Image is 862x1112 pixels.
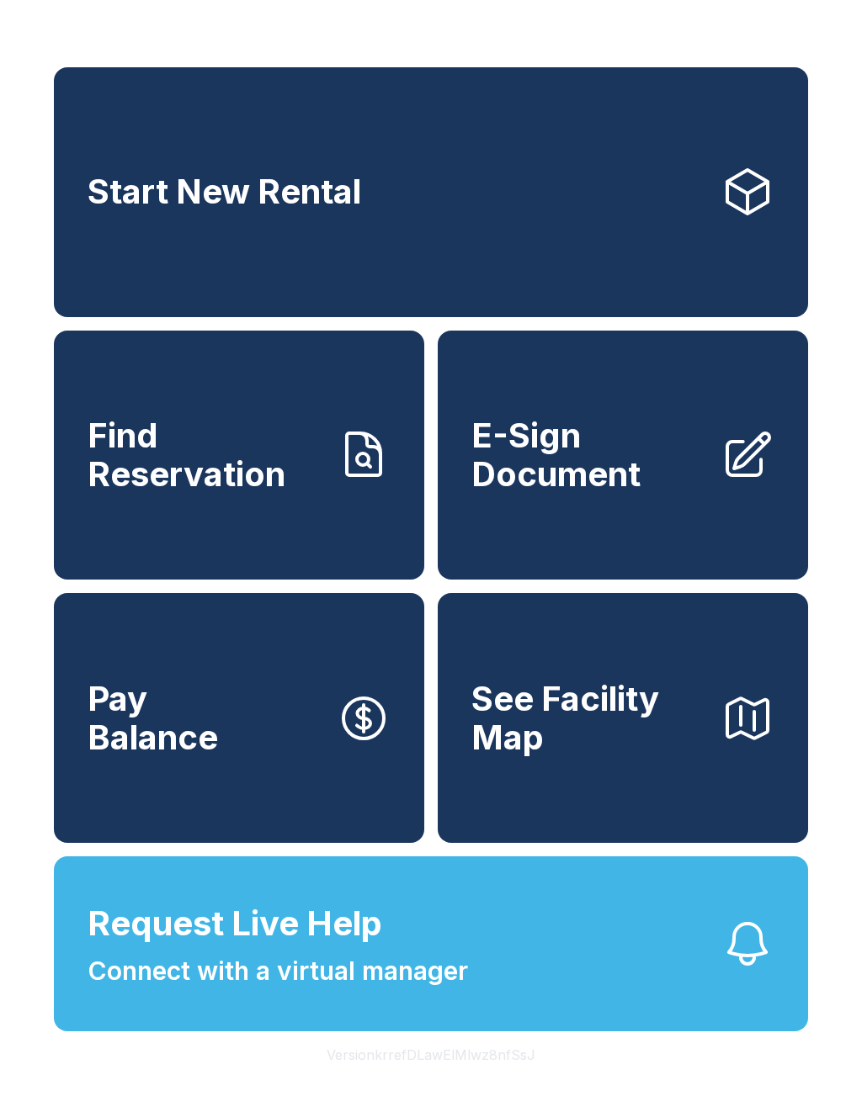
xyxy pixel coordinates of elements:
[54,593,424,843] button: PayBalance
[438,593,808,843] button: See Facility Map
[438,331,808,580] a: E-Sign Document
[54,856,808,1031] button: Request Live HelpConnect with a virtual manager
[88,898,382,949] span: Request Live Help
[54,331,424,580] a: Find Reservation
[313,1031,549,1078] button: VersionkrrefDLawElMlwz8nfSsJ
[54,67,808,317] a: Start New Rental
[88,952,468,990] span: Connect with a virtual manager
[88,680,218,756] span: Pay Balance
[471,416,707,493] span: E-Sign Document
[471,680,707,756] span: See Facility Map
[88,416,323,493] span: Find Reservation
[88,172,361,211] span: Start New Rental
